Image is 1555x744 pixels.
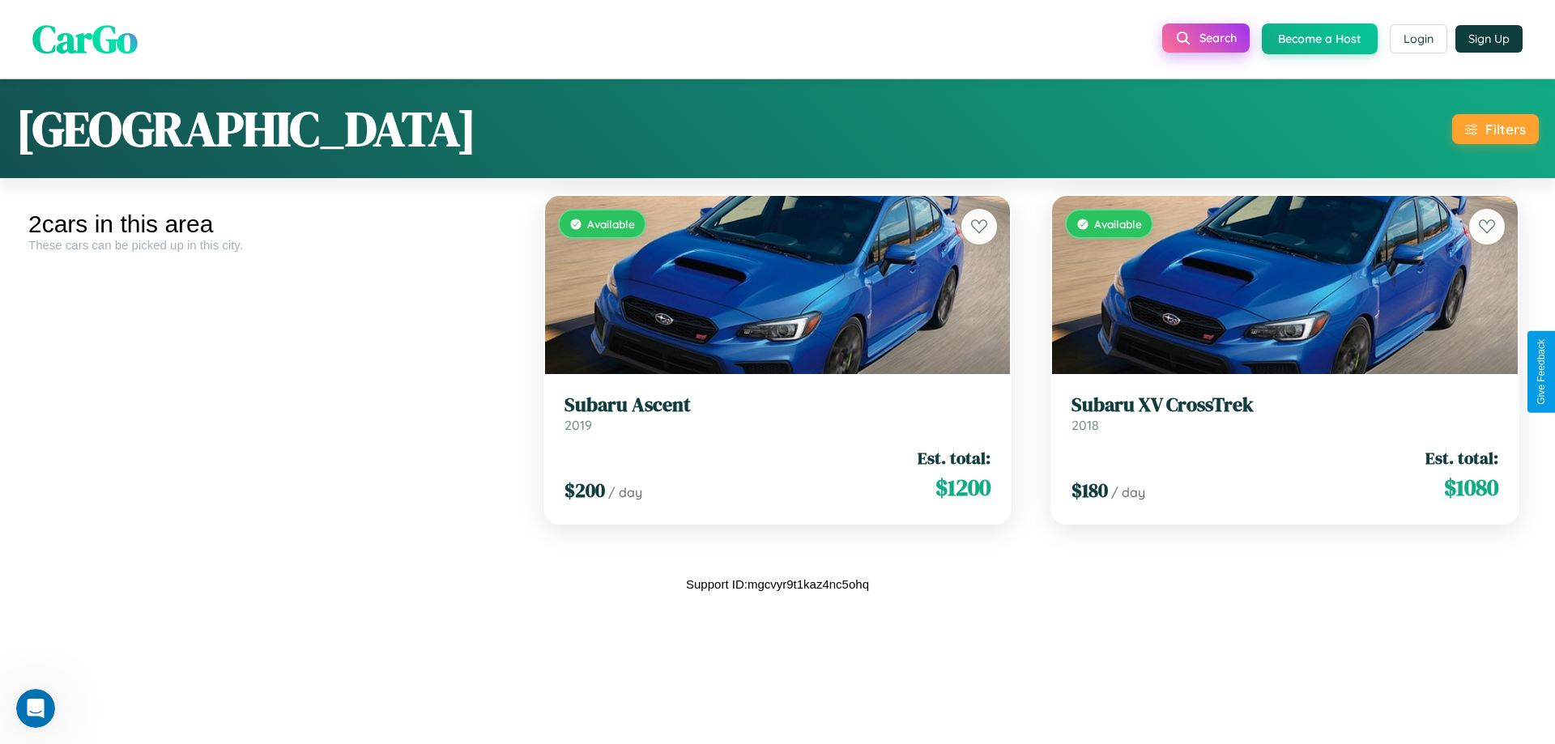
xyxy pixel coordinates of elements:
[1071,393,1498,417] h3: Subaru XV CrossTrek
[935,471,991,504] span: $ 1200
[686,573,869,595] p: Support ID: mgcvyr9t1kaz4nc5ohq
[1390,24,1447,53] button: Login
[564,477,605,504] span: $ 200
[16,96,476,162] h1: [GEOGRAPHIC_DATA]
[1111,484,1145,500] span: / day
[1071,393,1498,433] a: Subaru XV CrossTrek2018
[1452,114,1539,144] button: Filters
[1094,217,1142,231] span: Available
[1071,477,1108,504] span: $ 180
[1262,23,1378,54] button: Become a Host
[1162,23,1250,53] button: Search
[564,393,991,417] h3: Subaru Ascent
[1444,471,1498,504] span: $ 1080
[28,238,512,252] div: These cars can be picked up in this city.
[16,689,55,728] iframe: Intercom live chat
[1425,446,1498,470] span: Est. total:
[1199,31,1237,45] span: Search
[587,217,635,231] span: Available
[1455,25,1523,53] button: Sign Up
[564,417,592,433] span: 2019
[32,12,138,66] span: CarGo
[1071,417,1099,433] span: 2018
[28,210,512,238] div: 2 cars in this area
[564,393,991,433] a: Subaru Ascent2019
[1485,121,1526,138] div: Filters
[918,446,991,470] span: Est. total:
[1536,339,1547,405] div: Give Feedback
[608,484,642,500] span: / day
